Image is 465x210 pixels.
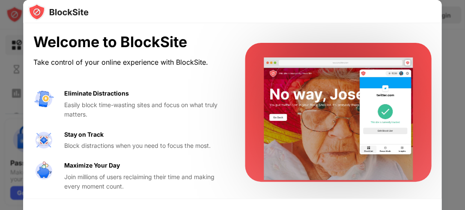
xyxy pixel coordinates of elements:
[64,100,224,120] div: Easily block time-wasting sites and focus on what truly matters.
[64,172,224,192] div: Join millions of users reclaiming their time and making every moment count.
[33,130,54,150] img: value-focus.svg
[64,130,104,139] div: Stay on Track
[28,3,89,21] img: logo-blocksite.svg
[33,33,224,51] div: Welcome to BlockSite
[64,141,224,150] div: Block distractions when you need to focus the most.
[289,9,456,163] iframe: Sign in with Google Dialogue
[64,161,120,170] div: Maximize Your Day
[33,89,54,109] img: value-avoid-distractions.svg
[64,89,129,98] div: Eliminate Distractions
[33,161,54,181] img: value-safe-time.svg
[33,56,224,69] div: Take control of your online experience with BlockSite.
